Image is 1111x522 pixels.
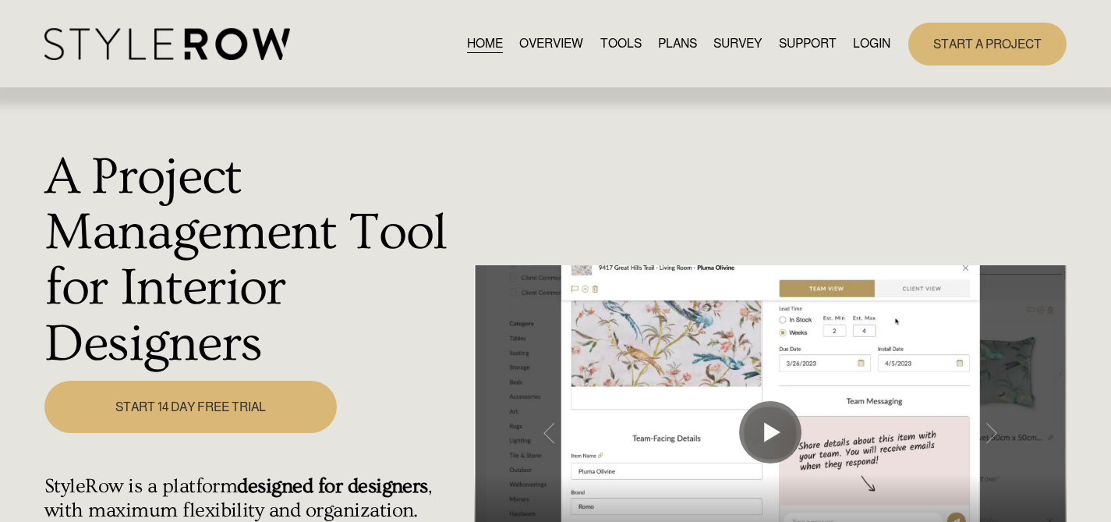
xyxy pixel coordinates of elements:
a: TOOLS [600,34,642,55]
a: LOGIN [853,34,890,55]
a: PLANS [658,34,697,55]
a: SURVEY [713,34,762,55]
a: START A PROJECT [908,23,1067,66]
button: Play [739,401,801,463]
a: OVERVIEW [519,34,583,55]
span: SUPPORT [779,34,837,53]
a: HOME [467,34,503,55]
img: StyleRow [44,28,290,60]
a: START 14 DAY FREE TRIAL [44,381,337,433]
a: folder dropdown [779,34,837,55]
strong: designed for designers [237,474,427,498]
h1: A Project Management Tool for Interior Designers [44,150,465,371]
